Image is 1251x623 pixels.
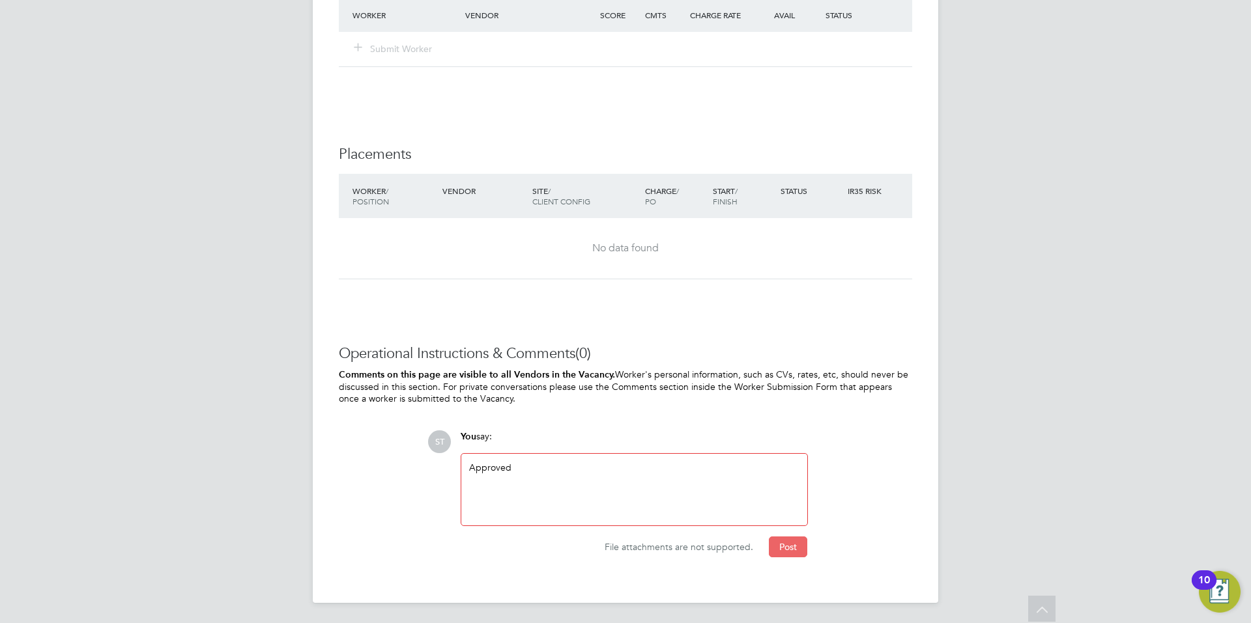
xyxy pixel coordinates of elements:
[777,179,845,202] div: Status
[822,3,912,27] div: Status
[529,179,642,213] div: Site
[687,3,755,27] div: Charge Rate
[349,3,462,27] div: Worker
[462,3,597,27] div: Vendor
[769,536,807,557] button: Post
[1198,580,1210,597] div: 10
[339,369,615,380] b: Comments on this page are visible to all Vendors in the Vacancy.
[428,430,451,453] span: ST
[1199,571,1241,613] button: Open Resource Center, 10 new notifications
[339,145,912,164] h3: Placements
[352,186,389,206] span: / Position
[642,179,710,213] div: Charge
[469,462,799,518] div: Approved
[339,344,912,363] h3: Operational Instructions & Comments
[597,3,642,27] div: Score
[352,242,899,255] div: No data found
[710,179,777,213] div: Start
[605,541,753,553] span: File attachments are not supported.
[349,179,439,213] div: Worker
[439,179,529,202] div: Vendor
[461,430,808,453] div: say:
[642,3,687,27] div: Cmts
[339,368,912,405] p: Worker's personal information, such as CVs, rates, etc, should never be discussed in this section...
[532,186,590,206] span: / Client Config
[354,42,433,55] button: Submit Worker
[461,431,476,442] span: You
[575,344,591,362] span: (0)
[645,186,679,206] span: / PO
[844,179,889,202] div: IR35 Risk
[713,186,738,206] span: / Finish
[755,3,822,27] div: Avail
